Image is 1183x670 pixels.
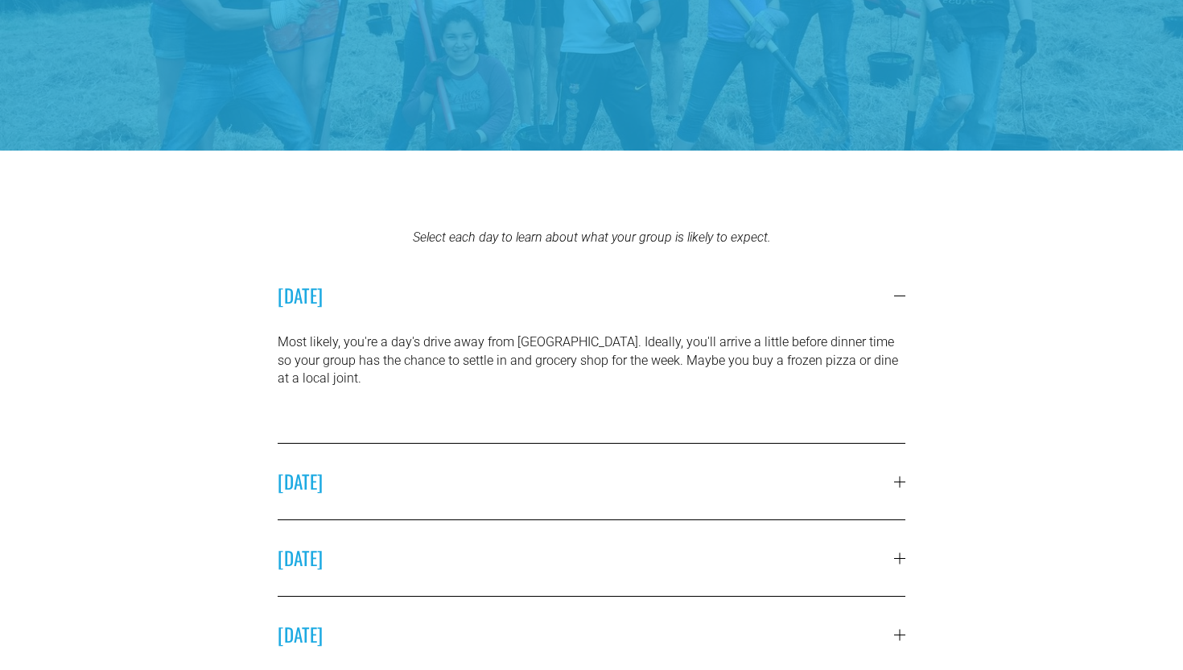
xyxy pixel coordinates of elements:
[278,544,894,572] span: [DATE]
[278,333,905,387] p: Most likely, you're a day's drive away from [GEOGRAPHIC_DATA]. Ideally, you'll arrive a little be...
[413,230,771,245] em: Select each day to learn about what your group is likely to expect.
[278,621,894,648] span: [DATE]
[278,282,894,309] span: [DATE]
[278,520,905,596] button: [DATE]
[278,333,905,443] div: [DATE]
[278,444,905,519] button: [DATE]
[278,258,905,333] button: [DATE]
[278,468,894,495] span: [DATE]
